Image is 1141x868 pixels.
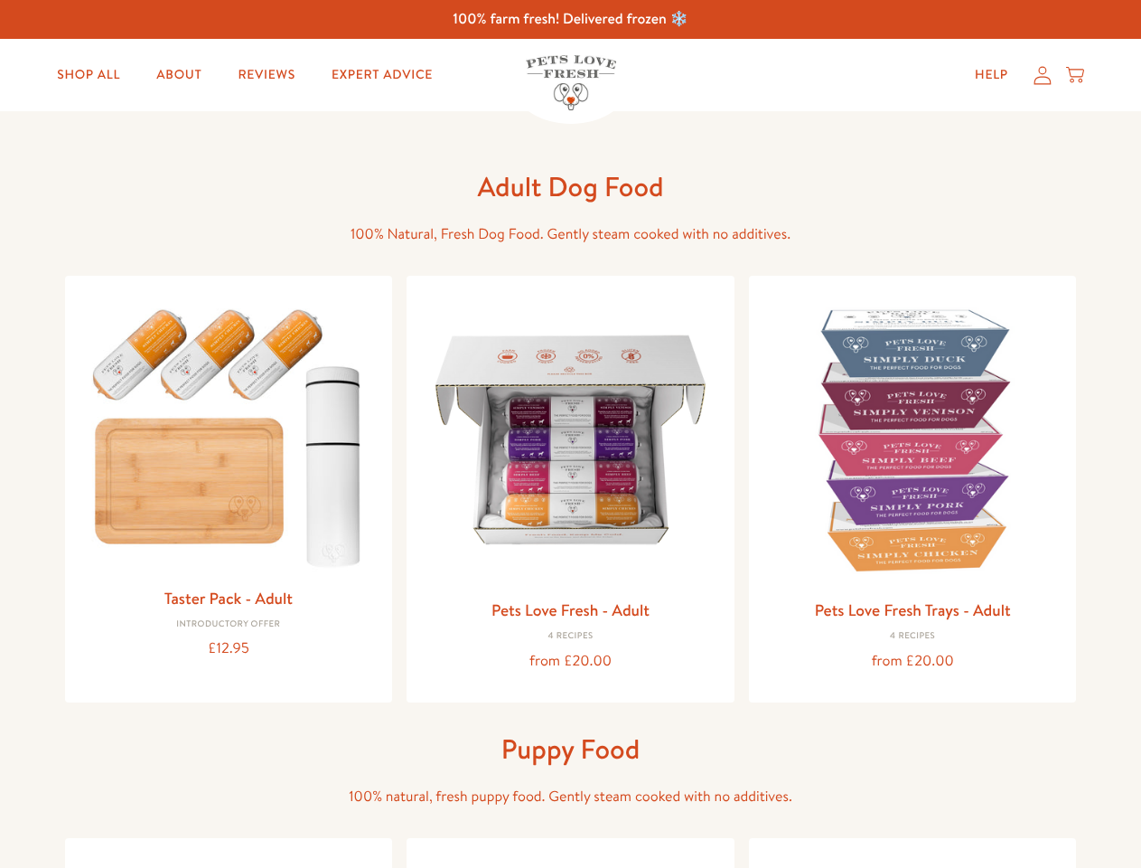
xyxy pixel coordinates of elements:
[491,599,650,621] a: Pets Love Fresh - Adult
[526,55,616,110] img: Pets Love Fresh
[351,224,790,244] span: 100% Natural, Fresh Dog Food. Gently steam cooked with no additives.
[282,731,860,767] h1: Puppy Food
[142,57,216,93] a: About
[349,787,792,807] span: 100% natural, fresh puppy food. Gently steam cooked with no additives.
[79,619,379,630] div: Introductory Offer
[42,57,135,93] a: Shop All
[763,290,1062,590] img: Pets Love Fresh Trays - Adult
[164,587,293,609] a: Taster Pack - Adult
[282,169,860,204] h1: Adult Dog Food
[815,599,1011,621] a: Pets Love Fresh Trays - Adult
[763,649,1062,674] div: from £20.00
[763,631,1062,642] div: 4 Recipes
[960,57,1023,93] a: Help
[79,637,379,661] div: £12.95
[421,649,720,674] div: from £20.00
[223,57,309,93] a: Reviews
[79,290,379,577] img: Taster Pack - Adult
[421,631,720,642] div: 4 Recipes
[421,290,720,590] img: Pets Love Fresh - Adult
[317,57,447,93] a: Expert Advice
